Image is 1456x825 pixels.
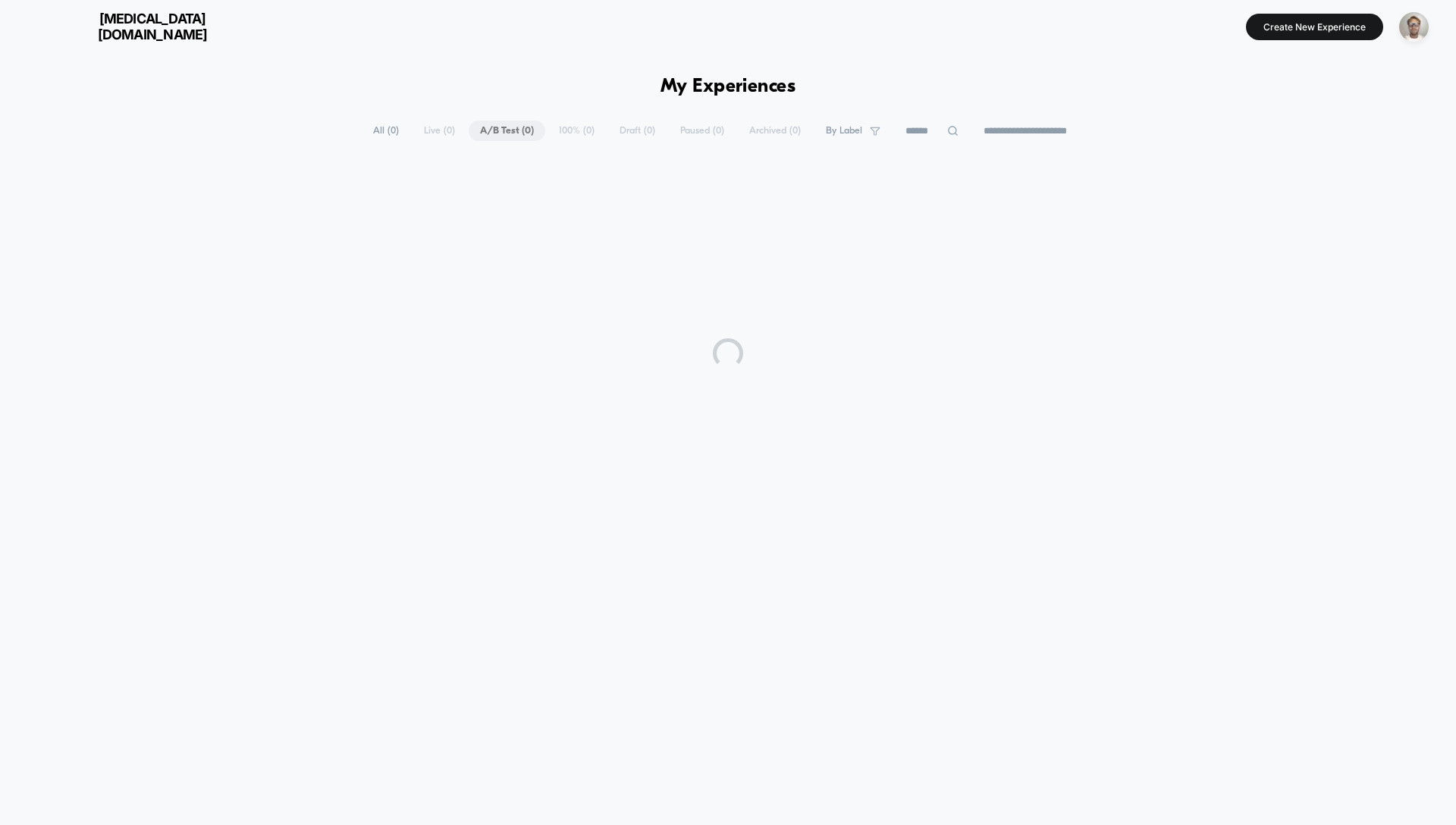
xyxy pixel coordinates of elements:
span: [MEDICAL_DATA][DOMAIN_NAME] [61,11,243,42]
button: ppic [1395,11,1433,42]
button: [MEDICAL_DATA][DOMAIN_NAME] [23,10,248,43]
img: ppic [1399,12,1429,42]
span: All ( 0 ) [362,121,410,141]
h1: My Experiences [661,76,796,98]
span: By Label [826,125,862,136]
button: Create New Experience [1246,14,1383,40]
